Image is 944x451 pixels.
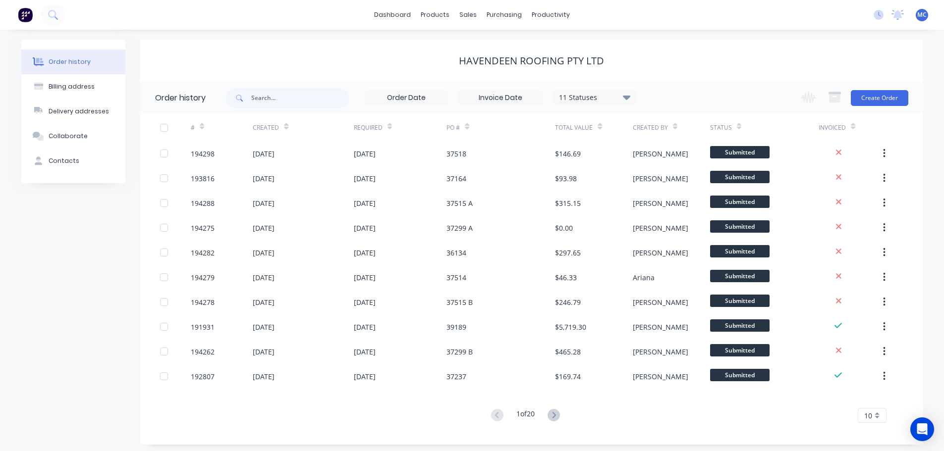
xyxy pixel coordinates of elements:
[354,123,383,132] div: Required
[354,322,376,332] div: [DATE]
[446,223,473,233] div: 37299 A
[354,223,376,233] div: [DATE]
[446,322,466,332] div: 39189
[354,114,447,141] div: Required
[710,114,819,141] div: Status
[555,347,581,357] div: $465.28
[446,272,466,283] div: 37514
[354,347,376,357] div: [DATE]
[633,223,688,233] div: [PERSON_NAME]
[459,55,604,67] div: Havendeen Roofing Pty Ltd
[253,322,275,332] div: [DATE]
[633,371,688,382] div: [PERSON_NAME]
[21,149,125,173] button: Contacts
[253,173,275,184] div: [DATE]
[555,223,573,233] div: $0.00
[446,198,473,208] div: 37515 A
[191,123,195,132] div: #
[555,272,577,283] div: $46.33
[710,196,770,208] span: Submitted
[354,198,376,208] div: [DATE]
[555,149,581,159] div: $146.69
[191,297,215,307] div: 194278
[49,57,91,66] div: Order history
[446,149,466,159] div: 37518
[354,272,376,283] div: [DATE]
[446,347,473,357] div: 37299 B
[354,297,376,307] div: [DATE]
[191,272,215,283] div: 194279
[191,248,215,258] div: 194282
[710,245,770,257] span: Submitted
[354,248,376,258] div: [DATE]
[819,114,881,141] div: Invoiced
[851,90,908,106] button: Create Order
[21,74,125,99] button: Billing address
[527,7,575,22] div: productivity
[819,123,846,132] div: Invoiced
[253,114,353,141] div: Created
[191,223,215,233] div: 194275
[446,114,555,141] div: PO #
[21,99,125,124] button: Delivery addresses
[633,297,688,307] div: [PERSON_NAME]
[446,297,473,307] div: 37515 B
[253,198,275,208] div: [DATE]
[633,123,668,132] div: Created By
[516,408,535,423] div: 1 of 20
[710,369,770,381] span: Submitted
[555,173,577,184] div: $93.98
[18,7,33,22] img: Factory
[354,371,376,382] div: [DATE]
[191,322,215,332] div: 191931
[633,173,688,184] div: [PERSON_NAME]
[459,91,542,105] input: Invoice Date
[49,156,79,165] div: Contacts
[454,7,482,22] div: sales
[555,248,581,258] div: $297.65
[910,417,934,441] div: Open Intercom Messenger
[49,82,95,91] div: Billing address
[917,10,927,19] span: MC
[710,146,770,158] span: Submitted
[253,223,275,233] div: [DATE]
[253,297,275,307] div: [DATE]
[864,410,872,421] span: 10
[555,114,632,141] div: Total Value
[446,173,466,184] div: 37164
[49,107,109,116] div: Delivery addresses
[253,347,275,357] div: [DATE]
[555,198,581,208] div: $315.15
[710,319,770,332] span: Submitted
[553,92,636,103] div: 11 Statuses
[555,371,581,382] div: $169.74
[633,149,688,159] div: [PERSON_NAME]
[710,270,770,282] span: Submitted
[253,248,275,258] div: [DATE]
[253,272,275,283] div: [DATE]
[633,322,688,332] div: [PERSON_NAME]
[21,50,125,74] button: Order history
[251,88,349,108] input: Search...
[253,149,275,159] div: [DATE]
[446,123,460,132] div: PO #
[369,7,416,22] a: dashboard
[710,123,732,132] div: Status
[354,149,376,159] div: [DATE]
[710,344,770,356] span: Submitted
[555,123,593,132] div: Total Value
[191,371,215,382] div: 192807
[710,220,770,233] span: Submitted
[446,248,466,258] div: 36134
[365,91,448,105] input: Order Date
[155,92,206,104] div: Order history
[633,248,688,258] div: [PERSON_NAME]
[633,198,688,208] div: [PERSON_NAME]
[191,198,215,208] div: 194288
[21,124,125,149] button: Collaborate
[446,371,466,382] div: 37237
[710,171,770,183] span: Submitted
[633,347,688,357] div: [PERSON_NAME]
[191,173,215,184] div: 193816
[191,114,253,141] div: #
